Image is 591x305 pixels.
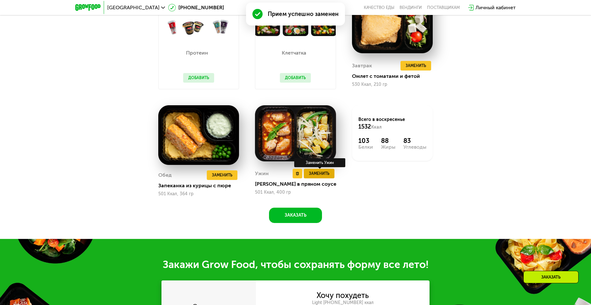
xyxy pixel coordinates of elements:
[255,190,336,195] div: 501 Ккал, 400 гр
[255,181,341,187] div: [PERSON_NAME] в пряном соусе
[358,137,373,145] div: 103
[158,182,244,189] div: Запеканка из курицы с пюре
[381,137,395,145] div: 88
[158,191,239,197] div: 501 Ккал, 364 гр
[381,145,395,150] div: Жиры
[183,73,214,83] button: Добавить
[427,5,460,10] div: поставщикам
[403,145,426,150] div: Углеводы
[255,169,269,178] div: Ужин
[304,169,334,178] button: Заменить
[371,124,382,130] span: Ккал
[168,4,224,11] a: [PHONE_NUMBER]
[317,292,369,299] div: Хочу похудеть
[403,137,426,145] div: 83
[183,50,211,56] p: Протеин
[364,5,394,10] a: Качество еды
[406,63,426,69] span: Заменить
[207,170,237,180] button: Заменить
[475,4,516,11] div: Личный кабинет
[400,5,422,10] a: Вендинги
[352,73,438,79] div: Омлет с томатами и фетой
[523,271,579,283] div: Заказать
[309,170,329,177] span: Заменить
[269,208,322,223] button: Заказать
[107,5,160,10] span: [GEOGRAPHIC_DATA]
[358,123,371,130] span: 1532
[212,172,232,178] span: Заменить
[252,9,263,19] img: Success
[158,170,172,180] div: Обед
[400,61,431,71] button: Заменить
[352,61,372,71] div: Завтрак
[280,50,308,56] p: Клетчатка
[358,116,426,130] div: Всего в воскресенье
[352,82,433,87] div: 530 Ккал, 210 гр
[358,145,373,150] div: Белки
[294,158,345,167] div: Заменить Ужин
[280,73,311,83] button: Добавить
[268,10,339,18] div: Прием успешно заменен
